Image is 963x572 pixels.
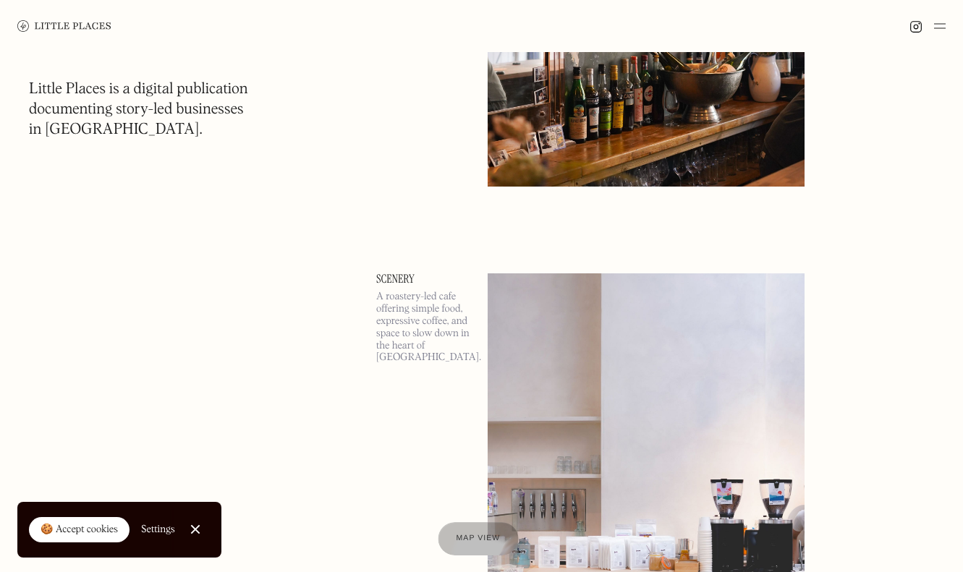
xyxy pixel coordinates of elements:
div: 🍪 Accept cookies [41,523,118,537]
div: Settings [141,524,175,534]
span: Map view [457,534,501,543]
a: Map view [438,522,518,555]
h1: Little Places is a digital publication documenting story-led businesses in [GEOGRAPHIC_DATA]. [29,80,248,140]
a: 🍪 Accept cookies [29,517,130,543]
a: Scenery [376,273,470,285]
a: Settings [141,513,175,546]
p: A roastery-led cafe offering simple food, expressive coffee, and space to slow down in the heart ... [376,291,470,364]
a: Close Cookie Popup [181,515,210,544]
